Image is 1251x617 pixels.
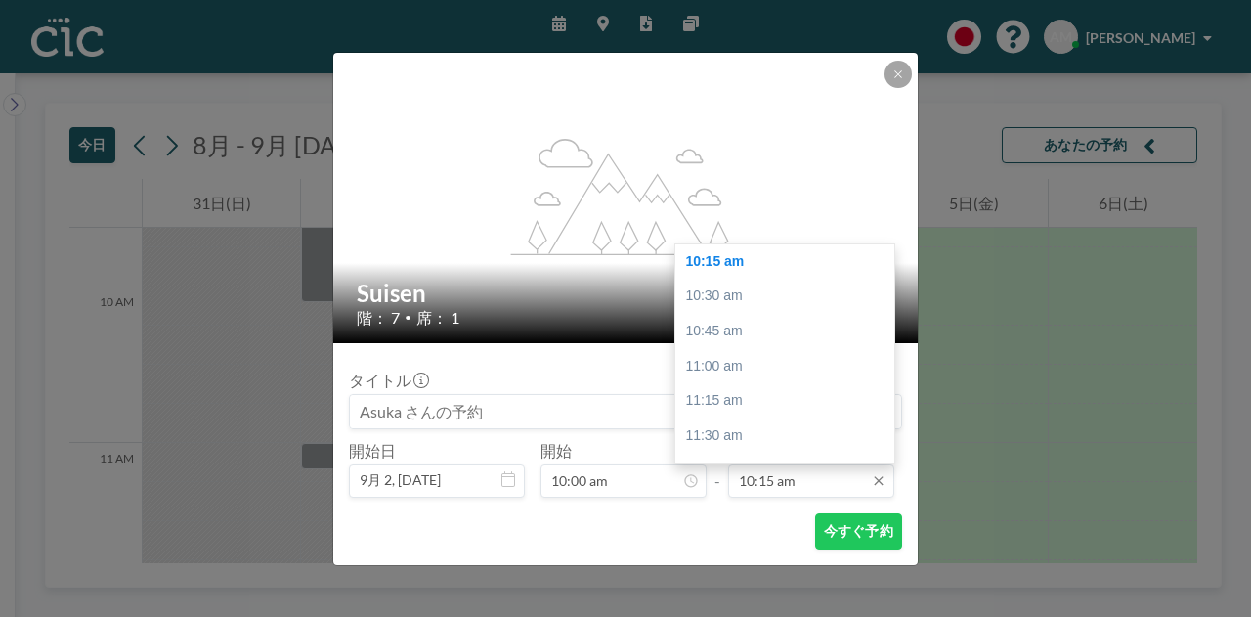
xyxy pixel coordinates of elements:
[675,279,904,314] div: 10:30 am
[675,453,904,488] div: 11:45 am
[349,441,396,461] label: 開始日
[416,308,459,328] span: 席： 1
[675,383,904,419] div: 11:15 am
[675,244,904,280] div: 10:15 am
[815,513,902,550] button: 今すぐ予約
[350,395,901,428] input: Asuka さんの予約
[511,137,742,254] g: flex-grow: 1.2;
[675,419,904,454] div: 11:30 am
[357,279,896,308] h2: Suisen
[675,314,904,349] div: 10:45 am
[349,371,427,390] label: タイトル
[405,310,411,325] span: •
[540,441,572,461] label: 開始
[714,448,720,491] span: -
[675,349,904,384] div: 11:00 am
[357,308,400,328] span: 階： 7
